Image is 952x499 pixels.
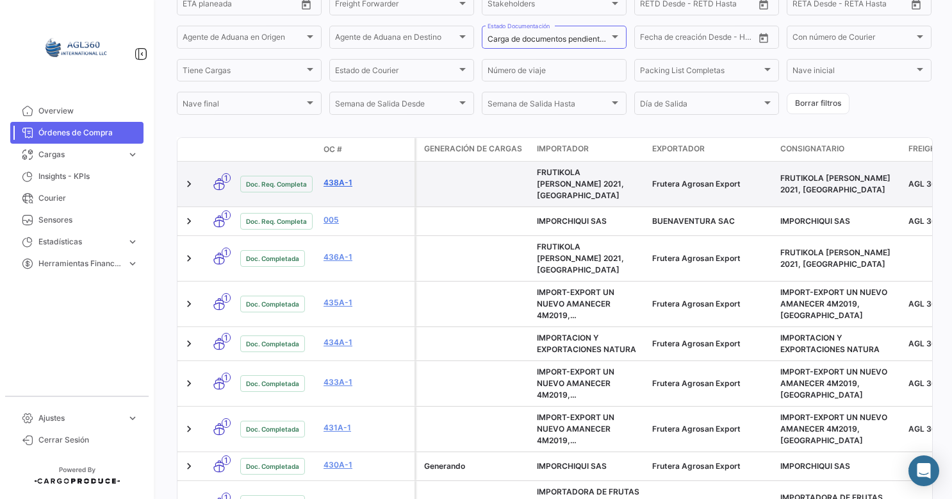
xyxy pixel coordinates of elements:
[10,187,144,209] a: Courier
[537,143,589,155] span: Importador
[183,68,304,77] span: Tiene Cargas
[38,236,122,248] span: Estadísticas
[652,143,705,155] span: Exportador
[38,258,122,269] span: Herramientas Financieras
[324,337,409,348] a: 434A-1
[825,1,879,10] input: Hasta
[38,214,138,226] span: Sensores
[652,461,741,471] span: Frutera Agrosan Export
[183,215,195,228] a: Expand/Collapse Row
[10,122,144,144] a: Órdenes de Compra
[780,367,887,400] span: IMPORT-EXPORT UN NUEVO AMANECER 4M2019, CA
[537,287,620,332] span: IMPORT-EXPORT UN NUEVO AMANECER 4M2019, CA
[246,339,299,349] span: Doc. Completada
[532,138,647,161] datatable-header-cell: Importador
[640,101,762,110] span: Día de Salida
[537,367,620,411] span: IMPORT-EXPORT UN NUEVO AMANECER 4M2019, CA
[222,173,231,183] span: 1
[324,422,409,434] a: 431A-1
[127,258,138,269] span: expand_more
[246,378,299,389] span: Doc. Completada
[246,461,299,471] span: Doc. Completada
[780,333,880,354] span: IMPORTACION Y EXPORTACIONES NATURA
[416,138,532,161] datatable-header-cell: Generación de cargas
[183,252,195,265] a: Expand/Collapse Row
[792,68,914,77] span: Nave inicial
[324,214,409,226] a: 005
[38,149,122,160] span: Cargas
[488,101,609,110] span: Semana de Salida Hasta
[10,100,144,122] a: Overview
[183,337,195,350] a: Expand/Collapse Row
[246,424,299,434] span: Doc. Completada
[792,1,816,10] input: Desde
[424,143,522,155] span: Generación de cargas
[775,138,903,161] datatable-header-cell: Consignatario
[780,412,887,445] span: IMPORT-EXPORT UN NUEVO AMANECER 4M2019, CA
[424,461,527,472] div: Generando
[908,455,939,486] div: Abrir Intercom Messenger
[652,253,741,263] span: Frutera Agrosan Export
[222,373,231,382] span: 1
[183,377,195,390] a: Expand/Collapse Row
[652,216,735,226] span: BUENAVENTURA SAC
[10,209,144,231] a: Sensores
[652,179,741,189] span: Frutera Agrosan Export
[324,297,409,309] a: 435A-1
[183,423,195,436] a: Expand/Collapse Row
[318,139,414,160] datatable-header-cell: OC #
[672,35,726,44] input: Hasta
[324,144,342,155] span: OC #
[222,455,231,465] span: 1
[537,333,636,354] span: IMPORTACION Y EXPORTACIONES NATURA
[38,192,138,204] span: Courier
[246,216,307,226] span: Doc. Req. Completa
[537,461,607,471] span: IMPORCHIQUI SAS
[183,1,206,10] input: Desde
[672,1,726,10] input: Hasta
[640,1,663,10] input: Desde
[246,299,299,309] span: Doc. Completada
[183,35,304,44] span: Agente de Aduana en Origen
[10,165,144,187] a: Insights - KPIs
[215,1,269,10] input: Hasta
[335,35,457,44] span: Agente de Aduana en Destino
[45,15,109,80] img: 64a6efb6-309f-488a-b1f1-3442125ebd42.png
[640,68,762,77] span: Packing List Completas
[38,171,138,182] span: Insights - KPIs
[222,248,231,257] span: 1
[246,179,307,189] span: Doc. Req. Completa
[127,412,138,424] span: expand_more
[222,333,231,343] span: 1
[335,1,457,10] span: Freight Forwarder
[780,461,850,471] span: IMPORCHIQUI SAS
[754,28,773,47] button: Open calendar
[787,93,849,114] button: Borrar filtros
[324,177,409,189] a: 438A-1
[537,216,607,226] span: IMPORCHIQUI SAS
[127,149,138,160] span: expand_more
[652,299,741,309] span: Frutera Agrosan Export
[652,378,741,388] span: Frutera Agrosan Export
[324,251,409,263] a: 436A-1
[780,216,850,226] span: IMPORCHIQUI SAS
[647,138,775,161] datatable-header-cell: Exportador
[127,236,138,248] span: expand_more
[222,293,231,303] span: 1
[780,143,844,155] span: Consignatario
[324,376,409,388] a: 433A-1
[780,287,887,320] span: IMPORT-EXPORT UN NUEVO AMANECER 4M2019, CA
[222,210,231,220] span: 1
[222,418,231,428] span: 1
[335,68,457,77] span: Estado de Courier
[537,167,624,200] span: FRUTIKOLA JP KARACAS 2021, CA
[780,248,890,269] span: FRUTIKOLA JP KARACAS 2021, CA
[780,173,890,194] span: FRUTIKOLA JP KARACAS 2021, CA
[183,178,195,190] a: Expand/Collapse Row
[38,127,138,139] span: Órdenes de Compra
[652,339,741,348] span: Frutera Agrosan Export
[38,412,122,424] span: Ajustes
[324,459,409,471] a: 430A-1
[335,101,457,110] span: Semana de Salida Desde
[38,105,138,117] span: Overview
